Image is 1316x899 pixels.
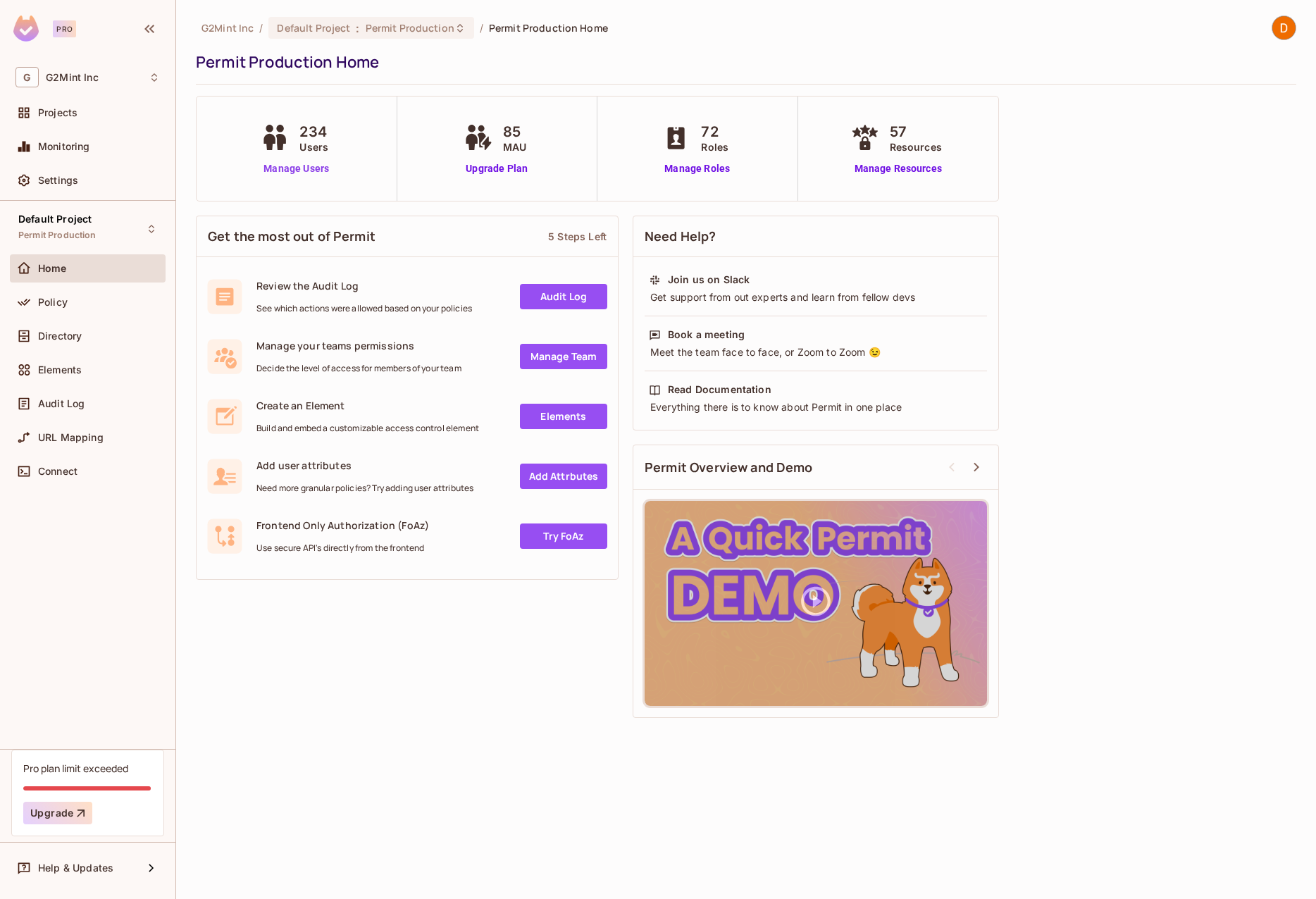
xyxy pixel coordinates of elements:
[520,404,607,429] a: Elements
[848,161,949,176] a: Manage Resources
[299,139,328,154] span: Users
[649,345,983,359] div: Meet the team face to face, or Zoom to Zoom 😉
[649,400,983,414] div: Everything there is to know about Permit in one place
[548,230,607,243] div: 5 Steps Left
[15,67,39,87] span: G
[1272,16,1296,39] img: Dhimitri Jorgji
[256,519,429,532] span: Frontend Only Authorization (FoAz)
[23,802,92,824] button: Upgrade
[256,459,473,472] span: Add user attributes
[520,284,607,309] a: Audit Log
[38,432,104,443] span: URL Mapping
[46,72,99,83] span: Workspace: G2Mint Inc
[256,542,429,554] span: Use secure API's directly from the frontend
[38,330,82,342] span: Directory
[256,399,479,412] span: Create an Element
[257,161,335,176] a: Manage Users
[668,383,771,397] div: Read Documentation
[480,21,483,35] li: /
[520,523,607,549] a: Try FoAz
[53,20,76,37] div: Pro
[208,228,375,245] span: Get the most out of Permit
[18,213,92,225] span: Default Project
[489,21,608,35] span: Permit Production Home
[18,230,97,241] span: Permit Production
[196,51,1289,73] div: Permit Production Home
[259,21,263,35] li: /
[38,398,85,409] span: Audit Log
[668,328,745,342] div: Book a meeting
[461,161,533,176] a: Upgrade Plan
[701,139,728,154] span: Roles
[668,273,750,287] div: Join us on Slack
[890,139,942,154] span: Resources
[366,21,454,35] span: Permit Production
[520,344,607,369] a: Manage Team
[503,121,526,142] span: 85
[503,139,526,154] span: MAU
[659,161,735,176] a: Manage Roles
[38,141,90,152] span: Monitoring
[38,466,77,477] span: Connect
[355,23,360,34] span: :
[256,279,472,292] span: Review the Audit Log
[256,339,461,352] span: Manage your teams permissions
[645,228,716,245] span: Need Help?
[701,121,728,142] span: 72
[645,459,813,476] span: Permit Overview and Demo
[13,15,39,42] img: SReyMgAAAABJRU5ErkJggg==
[256,483,473,494] span: Need more granular policies? Try adding user attributes
[890,121,942,142] span: 57
[23,762,128,775] div: Pro plan limit exceeded
[201,21,254,35] span: the active workspace
[38,862,113,874] span: Help & Updates
[38,175,78,186] span: Settings
[256,363,461,374] span: Decide the level of access for members of your team
[299,121,328,142] span: 234
[38,297,68,308] span: Policy
[277,21,350,35] span: Default Project
[38,364,82,376] span: Elements
[520,464,607,489] a: Add Attrbutes
[38,107,77,118] span: Projects
[38,263,67,274] span: Home
[649,290,983,304] div: Get support from out experts and learn from fellow devs
[256,303,472,314] span: See which actions were allowed based on your policies
[256,423,479,434] span: Build and embed a customizable access control element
